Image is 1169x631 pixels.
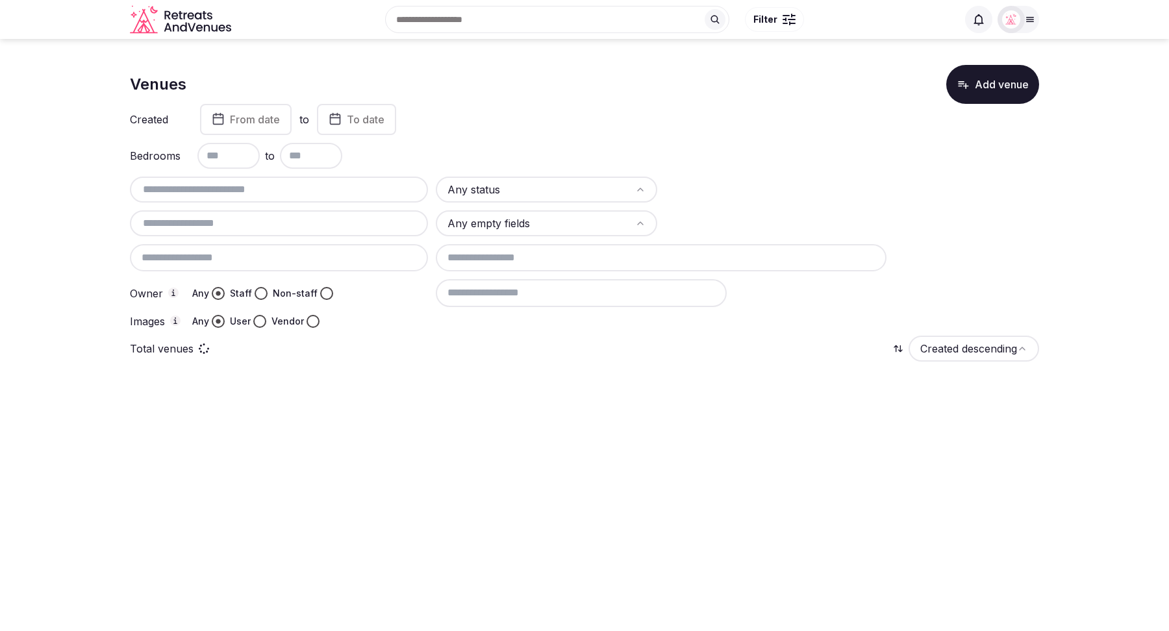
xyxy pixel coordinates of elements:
button: Images [170,315,181,326]
button: Filter [745,7,804,32]
p: Total venues [130,341,194,356]
label: Vendor [271,315,304,328]
label: Any [192,315,209,328]
label: Staff [230,287,252,300]
span: to [265,148,275,164]
img: Matt Grant Oakes [1002,10,1020,29]
button: From date [200,104,292,135]
h1: Venues [130,73,186,95]
a: Visit the homepage [130,5,234,34]
button: Owner [168,288,179,298]
label: Owner [130,288,182,299]
label: to [299,112,309,127]
span: From date [230,113,280,126]
button: To date [317,104,396,135]
label: Created [130,114,182,125]
label: User [230,315,251,328]
label: Bedrooms [130,151,182,161]
label: Images [130,315,182,327]
label: Non-staff [273,287,318,300]
button: Add venue [946,65,1039,104]
svg: Retreats and Venues company logo [130,5,234,34]
label: Any [192,287,209,300]
span: To date [347,113,384,126]
span: Filter [753,13,777,26]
